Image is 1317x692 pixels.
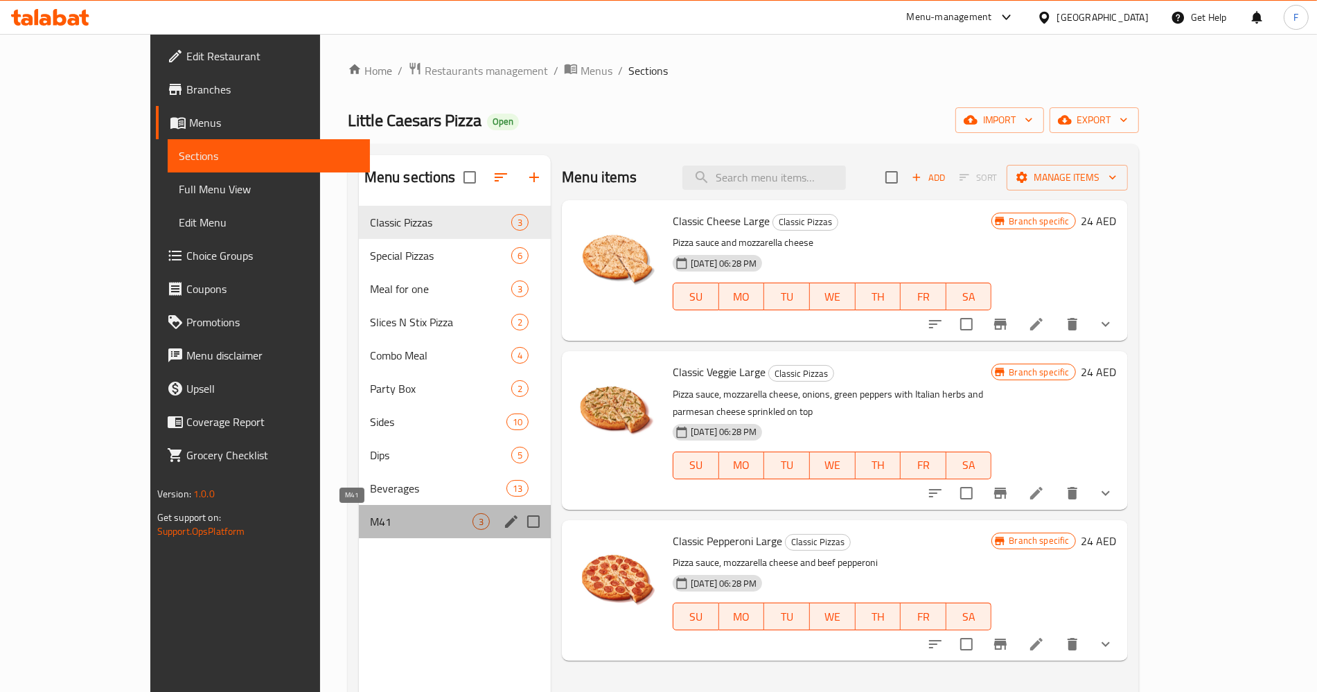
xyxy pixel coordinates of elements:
span: Menus [189,114,359,131]
span: FR [906,455,941,475]
p: Pizza sauce and mozzarella cheese [673,234,991,251]
span: Select all sections [455,163,484,192]
div: Combo Meal4 [359,339,551,372]
button: TH [856,283,901,310]
div: Party Box [370,380,511,397]
span: Coverage Report [186,414,359,430]
div: Open [487,114,519,130]
div: Dips5 [359,438,551,472]
div: Classic Pizzas [772,214,838,231]
span: TU [770,455,804,475]
button: delete [1056,308,1089,341]
h2: Menu items [562,167,637,188]
span: Special Pizzas [370,247,511,264]
button: Branch-specific-item [984,308,1017,341]
span: Edit Restaurant [186,48,359,64]
span: Classic Pepperoni Large [673,531,782,551]
button: show more [1089,477,1122,510]
svg: Show Choices [1097,636,1114,653]
span: SU [679,455,714,475]
img: Classic Veggie Large [573,362,662,451]
span: Combo Meal [370,347,511,364]
span: 3 [512,216,528,229]
button: WE [810,283,856,310]
span: Select section [877,163,906,192]
span: Coupons [186,281,359,297]
button: edit [501,511,522,532]
a: Coverage Report [156,405,370,438]
span: Dips [370,447,511,463]
span: 5 [512,449,528,462]
a: Edit menu item [1028,316,1045,332]
a: Support.OpsPlatform [157,522,245,540]
span: 6 [512,249,528,263]
button: TU [764,283,810,310]
div: Classic Pizzas [768,365,834,382]
li: / [618,62,623,79]
button: SU [673,283,719,310]
span: Edit Menu [179,214,359,231]
p: Pizza sauce, mozzarella cheese, onions, green peppers with Italian herbs and parmesan cheese spri... [673,386,991,420]
span: Slices N Stix Pizza [370,314,511,330]
span: Manage items [1018,169,1117,186]
div: Menu-management [907,9,992,26]
span: Restaurants management [425,62,548,79]
div: items [511,380,529,397]
button: FR [901,283,946,310]
div: Classic Pizzas [785,534,851,551]
span: FR [906,287,941,307]
div: items [511,247,529,264]
span: M41 [370,513,472,530]
div: Meal for one [370,281,511,297]
span: Beverages [370,480,506,497]
button: sort-choices [919,628,952,661]
button: sort-choices [919,477,952,510]
span: import [966,112,1033,129]
button: Branch-specific-item [984,628,1017,661]
nav: Menu sections [359,200,551,544]
span: Menu disclaimer [186,347,359,364]
button: import [955,107,1044,133]
span: Add [910,170,947,186]
a: Restaurants management [408,62,548,80]
span: Sections [179,148,359,164]
span: Branches [186,81,359,98]
span: TH [861,287,896,307]
span: Sort sections [484,161,518,194]
button: TH [856,603,901,630]
span: Sides [370,414,506,430]
button: SA [946,283,992,310]
div: M413edit [359,505,551,538]
span: Choice Groups [186,247,359,264]
span: TU [770,287,804,307]
span: Classic Pizzas [786,534,850,550]
button: sort-choices [919,308,952,341]
div: items [506,480,529,497]
h6: 24 AED [1081,362,1117,382]
span: Promotions [186,314,359,330]
span: MO [725,287,759,307]
span: Full Menu View [179,181,359,197]
span: Grocery Checklist [186,447,359,463]
div: items [511,214,529,231]
button: Add section [518,161,551,194]
div: Meal for one3 [359,272,551,305]
div: [GEOGRAPHIC_DATA] [1057,10,1149,25]
button: delete [1056,477,1089,510]
span: Menus [581,62,612,79]
button: show more [1089,308,1122,341]
button: Manage items [1007,165,1128,190]
span: 3 [512,283,528,296]
button: SA [946,452,992,479]
span: TH [861,607,896,627]
button: MO [719,603,765,630]
div: items [511,281,529,297]
button: export [1050,107,1139,133]
span: 3 [473,515,489,529]
button: Add [906,167,951,188]
img: Classic Pepperoni Large [573,531,662,620]
span: Sections [628,62,668,79]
